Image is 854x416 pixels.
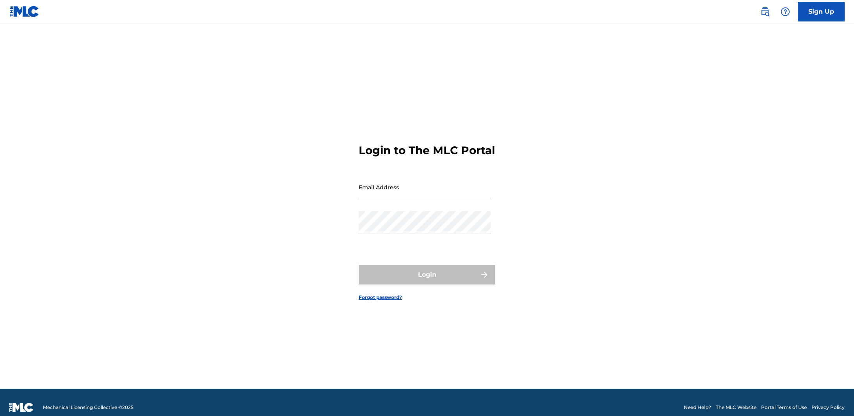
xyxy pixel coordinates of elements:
[359,294,402,301] a: Forgot password?
[43,404,133,411] span: Mechanical Licensing Collective © 2025
[9,403,34,412] img: logo
[760,7,770,16] img: search
[798,2,845,21] a: Sign Up
[359,144,495,157] h3: Login to The MLC Portal
[811,404,845,411] a: Privacy Policy
[761,404,807,411] a: Portal Terms of Use
[777,4,793,20] div: Help
[757,4,773,20] a: Public Search
[781,7,790,16] img: help
[684,404,711,411] a: Need Help?
[9,6,39,17] img: MLC Logo
[716,404,756,411] a: The MLC Website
